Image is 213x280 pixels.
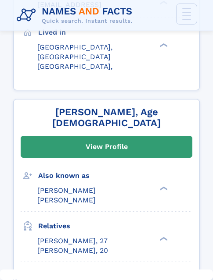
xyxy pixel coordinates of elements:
[158,186,169,191] div: ❯
[38,25,96,40] h3: Lived in
[37,236,108,246] a: [PERSON_NAME], 27
[158,43,169,48] div: ❯
[37,196,96,204] span: [PERSON_NAME]
[158,236,169,242] div: ❯
[21,136,192,157] a: View Profile
[21,106,192,128] a: [PERSON_NAME], Age [DEMOGRAPHIC_DATA]
[13,4,140,27] img: Logo Names and Facts
[38,168,96,183] h3: Also known as
[37,246,108,255] a: [PERSON_NAME], 20
[37,43,112,61] span: [GEOGRAPHIC_DATA], [GEOGRAPHIC_DATA]
[86,137,128,157] div: View Profile
[37,62,112,80] span: [GEOGRAPHIC_DATA], [GEOGRAPHIC_DATA]
[38,219,96,234] h3: Relatives
[37,186,96,195] span: [PERSON_NAME]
